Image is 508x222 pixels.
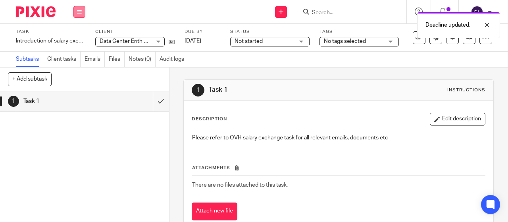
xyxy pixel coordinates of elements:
[16,6,56,17] img: Pixie
[16,29,85,35] label: Task
[192,166,230,170] span: Attachments
[95,29,175,35] label: Client
[8,72,52,86] button: + Add subtask
[23,95,104,107] h1: Task 1
[235,39,263,44] span: Not started
[192,116,227,122] p: Description
[192,203,237,220] button: Attach new file
[209,86,356,94] h1: Task 1
[192,134,485,142] p: Please refer to OVH salary exchange task for all relevant emails, documents etc
[109,52,125,67] a: Files
[430,113,485,125] button: Edit description
[185,29,220,35] label: Due by
[425,21,470,29] p: Deadline updated.
[8,96,19,107] div: 1
[192,84,204,97] div: 1
[47,52,81,67] a: Client tasks
[192,182,288,188] span: There are no files attached to this task.
[324,39,366,44] span: No tags selected
[16,37,85,45] div: Introduction of salary exchange
[16,52,43,67] a: Subtasks
[230,29,310,35] label: Status
[85,52,105,67] a: Emails
[160,52,188,67] a: Audit logs
[471,6,483,18] img: svg%3E
[185,38,201,44] span: [DATE]
[100,39,152,44] span: Data Center Erith Ltd
[129,52,156,67] a: Notes (0)
[447,87,485,93] div: Instructions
